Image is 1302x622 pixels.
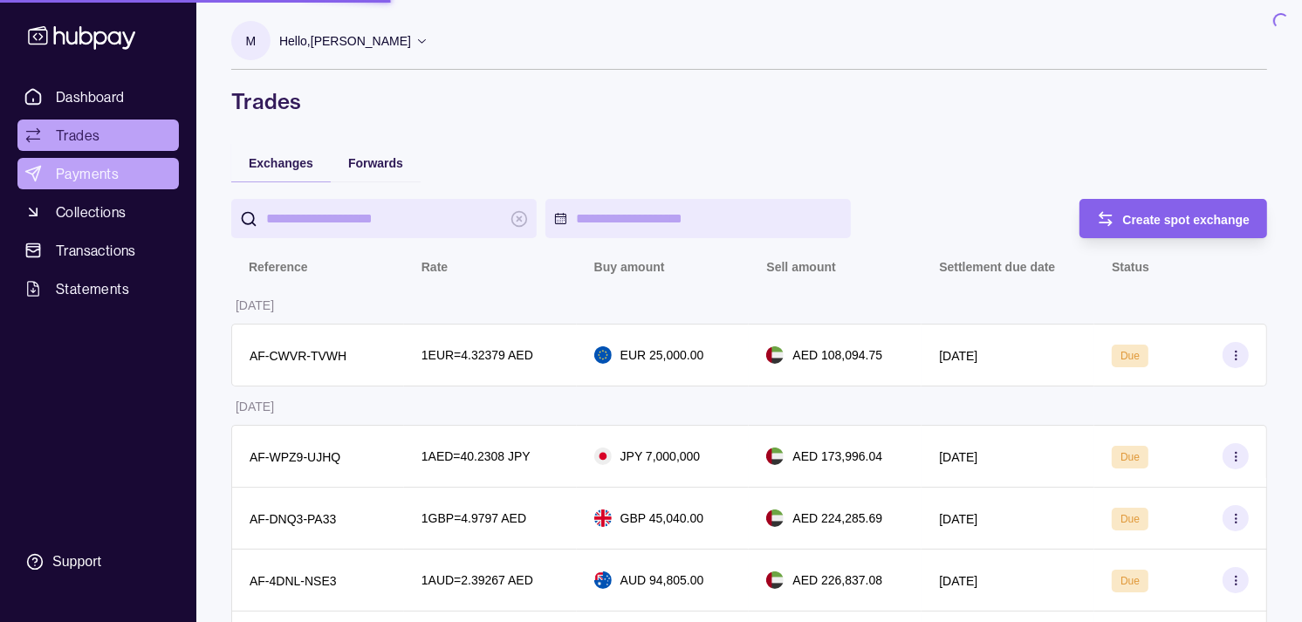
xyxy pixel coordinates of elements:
span: Transactions [56,240,136,261]
p: AF-CWVR-TVWH [250,349,346,363]
span: Create spot exchange [1123,213,1251,227]
p: EUR 25,000.00 [620,345,704,365]
p: AF-DNQ3-PA33 [250,512,336,526]
img: au [594,571,612,589]
p: Status [1112,260,1149,274]
h1: Trades [231,87,1267,115]
p: [DATE] [939,574,977,588]
p: 1 EUR = 4.32379 AED [421,345,533,365]
img: ae [766,509,784,527]
p: Hello, [PERSON_NAME] [279,31,411,51]
p: Buy amount [594,260,665,274]
span: Dashboard [56,86,125,107]
button: Create spot exchange [1079,199,1268,238]
a: Payments [17,158,179,189]
p: AF-4DNL-NSE3 [250,574,337,588]
span: Due [1120,513,1140,525]
p: 1 AED = 40.2308 JPY [421,447,531,466]
span: Forwards [348,156,403,170]
a: Dashboard [17,81,179,113]
span: Due [1120,350,1140,362]
p: JPY 7,000,000 [620,447,701,466]
p: 1 GBP = 4.9797 AED [421,509,526,528]
span: Collections [56,202,126,222]
p: [DATE] [939,349,977,363]
p: AED 173,996.04 [792,447,882,466]
p: AUD 94,805.00 [620,571,704,590]
div: Support [52,552,101,571]
p: [DATE] [236,400,274,414]
a: Collections [17,196,179,228]
p: AF-WPZ9-UJHQ [250,450,340,464]
a: Statements [17,273,179,304]
img: ae [766,346,784,364]
p: AED 108,094.75 [792,345,882,365]
a: Transactions [17,235,179,266]
span: Due [1120,575,1140,587]
img: gb [594,509,612,527]
p: Reference [249,260,308,274]
p: [DATE] [939,512,977,526]
span: Trades [56,125,99,146]
p: Rate [421,260,448,274]
img: eu [594,346,612,364]
span: Statements [56,278,129,299]
span: Exchanges [249,156,313,170]
p: 1 AUD = 2.39267 AED [421,571,533,590]
span: Payments [56,163,119,184]
p: Settlement due date [939,260,1055,274]
img: jp [594,448,612,465]
a: Support [17,543,179,580]
a: Trades [17,120,179,151]
p: M [246,31,257,51]
p: AED 226,837.08 [792,571,882,590]
input: search [266,199,502,238]
p: Sell amount [766,260,835,274]
p: [DATE] [236,298,274,312]
p: AED 224,285.69 [792,509,882,528]
img: ae [766,571,784,589]
p: GBP 45,040.00 [620,509,703,528]
p: [DATE] [939,450,977,464]
img: ae [766,448,784,465]
span: Due [1120,451,1140,463]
